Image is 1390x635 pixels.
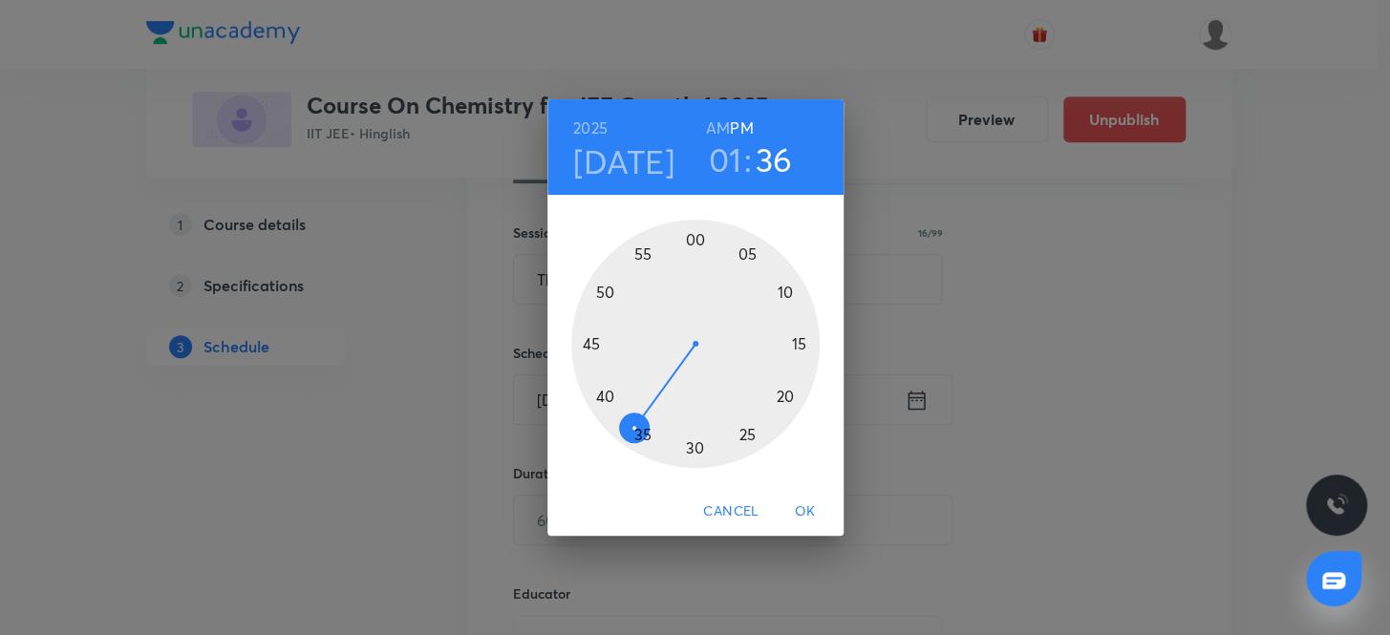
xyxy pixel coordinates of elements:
span: OK [782,499,828,523]
button: PM [730,115,753,141]
button: Cancel [695,494,766,529]
button: AM [706,115,730,141]
h3: : [743,139,751,180]
button: [DATE] [573,141,674,181]
span: Cancel [703,499,759,523]
button: 36 [756,139,793,180]
button: 01 [709,139,742,180]
button: 2025 [573,115,608,141]
button: OK [775,494,836,529]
